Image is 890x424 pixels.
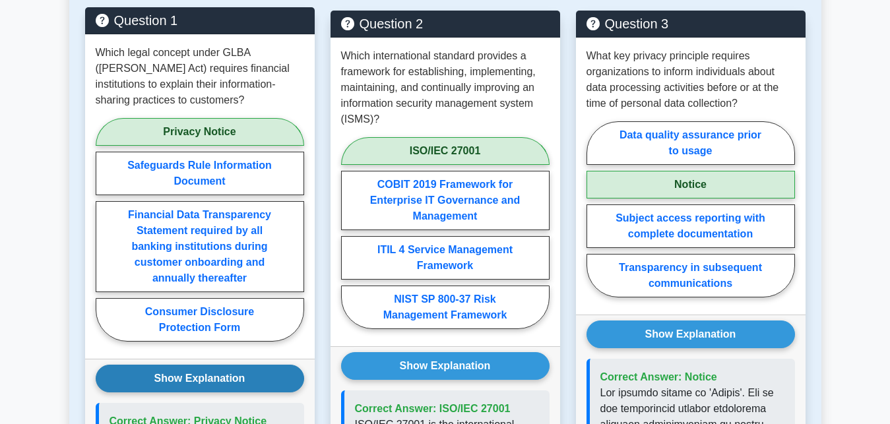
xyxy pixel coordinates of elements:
label: Financial Data Transparency Statement required by all banking institutions during customer onboar... [96,201,304,292]
label: Data quality assurance prior to usage [587,121,795,165]
button: Show Explanation [341,352,550,380]
label: Notice [587,171,795,198]
span: Correct Answer: Notice [600,371,717,382]
p: What key privacy principle requires organizations to inform individuals about data processing act... [587,48,795,111]
h5: Question 2 [341,16,550,32]
span: Correct Answer: ISO/IEC 27001 [355,403,511,414]
button: Show Explanation [96,365,304,392]
label: ISO/IEC 27001 [341,137,550,165]
label: Subject access reporting with complete documentation [587,204,795,248]
label: Safeguards Rule Information Document [96,152,304,195]
label: COBIT 2019 Framework for Enterprise IT Governance and Management [341,171,550,230]
button: Show Explanation [587,320,795,348]
label: NIST SP 800-37 Risk Management Framework [341,286,550,329]
label: Consumer Disclosure Protection Form [96,298,304,342]
p: Which international standard provides a framework for establishing, implementing, maintaining, an... [341,48,550,127]
label: ITIL 4 Service Management Framework [341,236,550,280]
label: Privacy Notice [96,118,304,146]
p: Which legal concept under GLBA ([PERSON_NAME] Act) requires financial institutions to explain the... [96,45,304,108]
label: Transparency in subsequent communications [587,254,795,297]
h5: Question 3 [587,16,795,32]
h5: Question 1 [96,13,304,28]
